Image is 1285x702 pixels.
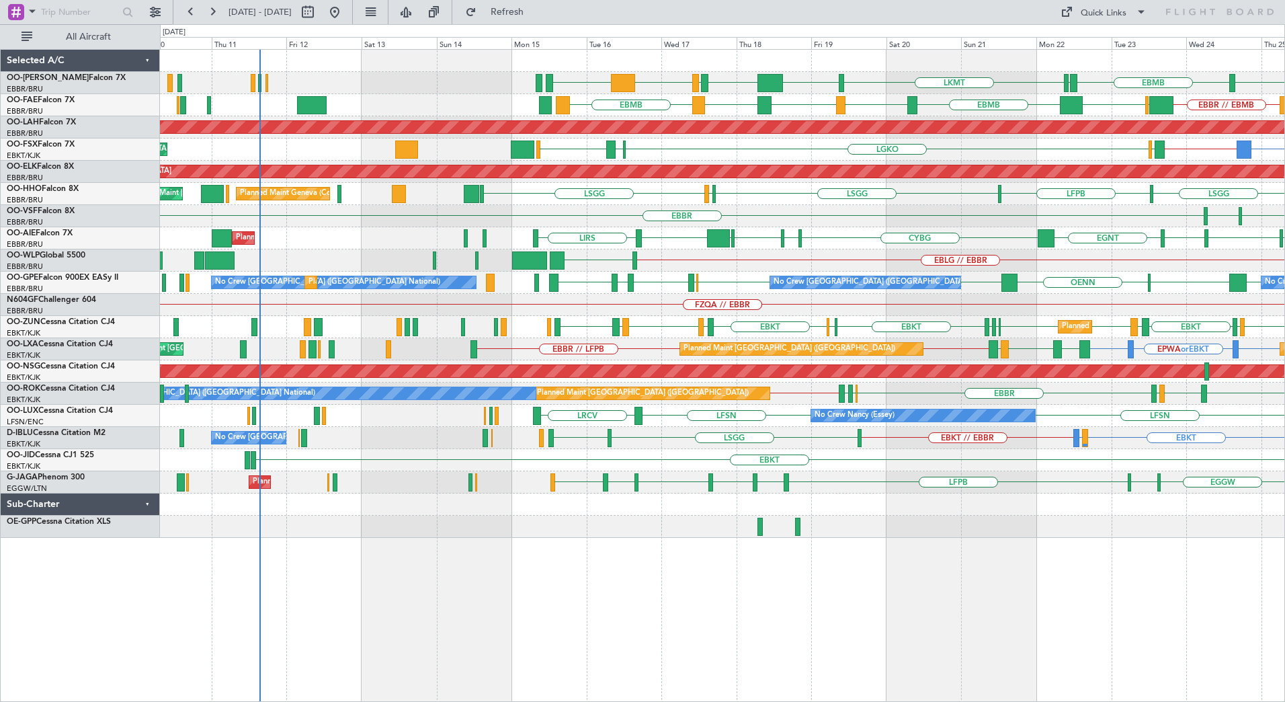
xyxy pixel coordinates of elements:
div: Mon 22 [1036,37,1112,49]
div: Sat 20 [886,37,962,49]
div: Planned Maint [GEOGRAPHIC_DATA] ([GEOGRAPHIC_DATA]) [236,228,448,248]
div: Wed 17 [661,37,737,49]
span: N604GF [7,296,38,304]
div: Planned Maint Kortrijk-[GEOGRAPHIC_DATA] [1062,317,1218,337]
a: EBBR/BRU [7,217,43,227]
span: OO-FAE [7,96,38,104]
a: EBKT/KJK [7,395,40,405]
a: EBKT/KJK [7,461,40,471]
span: D-IBLU [7,429,33,437]
a: OO-FAEFalcon 7X [7,96,75,104]
div: No Crew [GEOGRAPHIC_DATA] ([GEOGRAPHIC_DATA] National) [774,272,999,292]
span: OO-JID [7,451,35,459]
a: EBBR/BRU [7,173,43,183]
span: OO-ZUN [7,318,40,326]
span: OO-VSF [7,207,38,215]
span: All Aircraft [35,32,142,42]
div: No Crew Nancy (Essey) [815,405,895,426]
span: OO-LAH [7,118,39,126]
a: OO-ROKCessna Citation CJ4 [7,385,115,393]
a: EGGW/LTN [7,483,47,494]
a: OO-ZUNCessna Citation CJ4 [7,318,115,326]
a: OO-[PERSON_NAME]Falcon 7X [7,74,126,82]
span: OO-ELK [7,163,37,171]
a: EBKT/KJK [7,373,40,383]
a: OE-GPPCessna Citation XLS [7,518,111,526]
a: LFSN/ENC [7,417,44,427]
a: EBBR/BRU [7,306,43,316]
div: Quick Links [1081,7,1126,20]
a: EBBR/BRU [7,128,43,139]
a: EBKT/KJK [7,151,40,161]
div: Planned Maint [GEOGRAPHIC_DATA] ([GEOGRAPHIC_DATA] National) [308,272,552,292]
div: Sun 21 [961,37,1036,49]
button: All Aircraft [15,26,146,48]
button: Quick Links [1054,1,1153,23]
a: D-IBLUCessna Citation M2 [7,429,106,437]
div: Mon 15 [511,37,587,49]
span: OO-WLP [7,251,40,260]
a: OO-JIDCessna CJ1 525 [7,451,94,459]
a: OO-LAHFalcon 7X [7,118,76,126]
div: Sun 14 [437,37,512,49]
span: OO-LUX [7,407,38,415]
span: OE-GPP [7,518,36,526]
div: A/C Unavailable [GEOGRAPHIC_DATA] ([GEOGRAPHIC_DATA] National) [65,383,315,403]
input: Trip Number [41,2,118,22]
a: EBKT/KJK [7,350,40,360]
a: EBBR/BRU [7,239,43,249]
div: Wed 24 [1186,37,1261,49]
div: Tue 16 [587,37,662,49]
a: OO-LXACessna Citation CJ4 [7,340,113,348]
a: OO-AIEFalcon 7X [7,229,73,237]
span: OO-ROK [7,385,40,393]
a: OO-NSGCessna Citation CJ4 [7,362,115,370]
a: OO-GPEFalcon 900EX EASy II [7,274,118,282]
div: Fri 12 [286,37,362,49]
span: OO-AIE [7,229,36,237]
div: Planned Maint [GEOGRAPHIC_DATA] ([GEOGRAPHIC_DATA]) [537,383,749,403]
div: Planned Maint [GEOGRAPHIC_DATA] ([GEOGRAPHIC_DATA]) [683,339,895,359]
span: Refresh [479,7,536,17]
div: Wed 10 [136,37,212,49]
a: EBBR/BRU [7,195,43,205]
a: EBKT/KJK [7,328,40,338]
a: OO-LUXCessna Citation CJ4 [7,407,113,415]
a: OO-ELKFalcon 8X [7,163,74,171]
div: Thu 18 [737,37,812,49]
div: No Crew [GEOGRAPHIC_DATA] ([GEOGRAPHIC_DATA] National) [215,272,440,292]
span: G-JAGA [7,473,38,481]
div: Planned Maint Geneva (Cointrin) [240,184,351,204]
span: OO-GPE [7,274,38,282]
a: OO-WLPGlobal 5500 [7,251,85,260]
span: OO-LXA [7,340,38,348]
a: G-JAGAPhenom 300 [7,473,85,481]
div: Planned Maint [GEOGRAPHIC_DATA] ([GEOGRAPHIC_DATA]) [253,472,464,492]
a: EBBR/BRU [7,106,43,116]
div: Thu 11 [212,37,287,49]
a: OO-FSXFalcon 7X [7,141,75,149]
span: [DATE] - [DATE] [229,6,292,18]
a: EBBR/BRU [7,284,43,294]
div: Tue 23 [1112,37,1187,49]
a: EBKT/KJK [7,439,40,449]
span: OO-FSX [7,141,38,149]
span: OO-NSG [7,362,40,370]
button: Refresh [459,1,540,23]
a: OO-VSFFalcon 8X [7,207,75,215]
a: EBBR/BRU [7,262,43,272]
span: OO-HHO [7,185,42,193]
span: OO-[PERSON_NAME] [7,74,89,82]
a: EBBR/BRU [7,84,43,94]
a: N604GFChallenger 604 [7,296,96,304]
div: Sat 13 [362,37,437,49]
a: OO-HHOFalcon 8X [7,185,79,193]
div: [DATE] [163,27,185,38]
div: Fri 19 [811,37,886,49]
div: No Crew [GEOGRAPHIC_DATA] ([GEOGRAPHIC_DATA] National) [215,428,440,448]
